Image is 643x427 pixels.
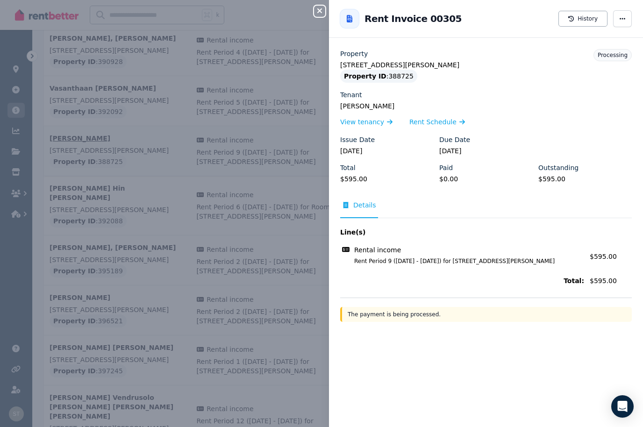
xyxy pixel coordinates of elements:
span: $595.00 [590,253,617,260]
legend: [PERSON_NAME] [340,101,632,111]
label: Tenant [340,90,362,100]
legend: $595.00 [340,174,434,184]
span: Rental income [354,245,401,255]
a: Rent Schedule [409,117,465,127]
h2: Rent Invoice 00305 [364,12,462,25]
nav: Tabs [340,200,632,218]
span: Details [353,200,376,210]
legend: [STREET_ADDRESS][PERSON_NAME] [340,60,632,70]
label: Due Date [439,135,470,144]
label: Outstanding [538,163,579,172]
div: : 388725 [340,70,417,83]
label: Issue Date [340,135,375,144]
legend: $0.00 [439,174,533,184]
span: Line(s) [340,228,584,237]
span: Rent Schedule [409,117,457,127]
label: Total [340,163,356,172]
span: $595.00 [590,276,632,285]
legend: [DATE] [439,146,533,156]
legend: $595.00 [538,174,632,184]
span: Total: [340,276,584,285]
div: The payment is being processed. [340,307,632,322]
span: Property ID [344,71,386,81]
label: Property [340,49,368,58]
button: History [558,11,607,27]
a: View tenancy [340,117,393,127]
div: Open Intercom Messenger [611,395,634,418]
span: Rent Period 9 ([DATE] - [DATE]) for [STREET_ADDRESS][PERSON_NAME] [343,257,584,265]
span: View tenancy [340,117,384,127]
legend: [DATE] [340,146,434,156]
span: Processing [598,52,628,58]
label: Paid [439,163,453,172]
